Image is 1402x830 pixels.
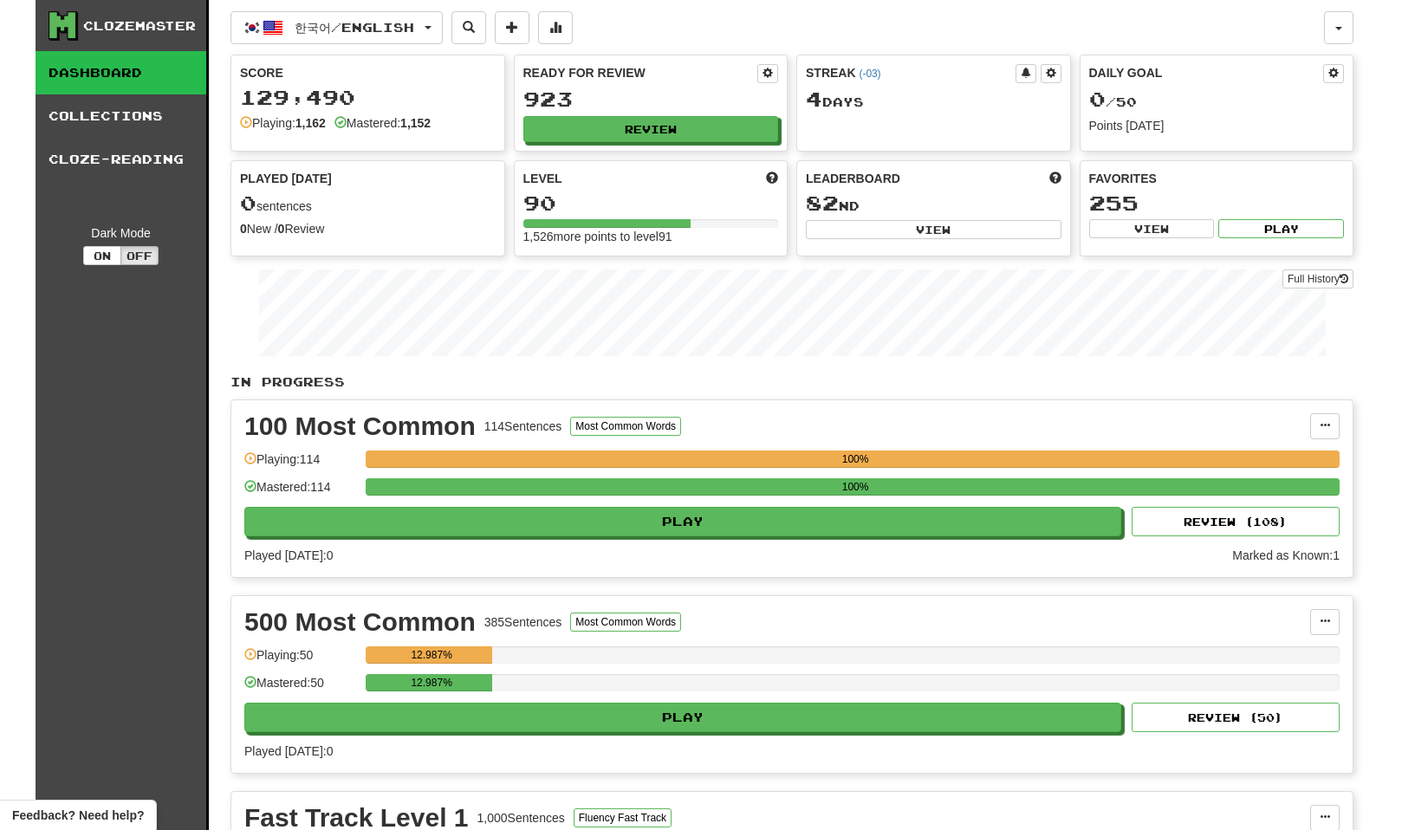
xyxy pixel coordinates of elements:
span: Score more points to level up [766,170,778,187]
a: Collections [36,94,206,138]
button: Review [523,116,779,142]
button: Most Common Words [570,417,681,436]
button: Review (50) [1132,703,1340,732]
div: nd [806,192,1061,215]
span: 82 [806,191,839,215]
div: 385 Sentences [484,613,562,631]
span: Level [523,170,562,187]
span: Played [DATE]: 0 [244,548,333,562]
div: Marked as Known: 1 [1232,547,1340,564]
div: Mastered: 50 [244,674,357,703]
strong: 1,152 [400,116,431,130]
strong: 0 [278,222,285,236]
div: 100% [371,451,1340,468]
div: 500 Most Common [244,609,476,635]
span: / 50 [1089,94,1137,109]
span: Played [DATE]: 0 [244,744,333,758]
a: Dashboard [36,51,206,94]
span: 0 [1089,87,1106,111]
button: More stats [538,11,573,44]
strong: 1,162 [295,116,326,130]
div: Favorites [1089,170,1345,187]
div: 12.987% [371,674,492,691]
p: In Progress [230,373,1353,391]
div: 923 [523,88,779,110]
span: Leaderboard [806,170,900,187]
div: Mastered: [334,114,431,132]
button: 한국어/English [230,11,443,44]
span: 0 [240,191,256,215]
div: Ready for Review [523,64,758,81]
button: Most Common Words [570,613,681,632]
button: Off [120,246,159,265]
a: Full History [1282,269,1353,289]
div: 255 [1089,192,1345,214]
div: Daily Goal [1089,64,1324,83]
div: sentences [240,192,496,215]
div: Mastered: 114 [244,478,357,507]
div: Points [DATE] [1089,117,1345,134]
span: 4 [806,87,822,111]
div: Streak [806,64,1016,81]
button: Add sentence to collection [495,11,529,44]
div: 114 Sentences [484,418,562,435]
button: Search sentences [451,11,486,44]
span: 한국어 / English [295,20,414,35]
div: Day s [806,88,1061,111]
div: 12.987% [371,646,492,664]
div: 90 [523,192,779,214]
button: Review (108) [1132,507,1340,536]
button: Play [244,703,1121,732]
div: Playing: [240,114,326,132]
div: 1,000 Sentences [477,809,565,827]
div: Playing: 50 [244,646,357,675]
a: (-03) [859,68,880,80]
div: 100 Most Common [244,413,476,439]
div: 100% [371,478,1340,496]
div: 129,490 [240,87,496,108]
div: Playing: 114 [244,451,357,479]
span: Played [DATE] [240,170,332,187]
strong: 0 [240,222,247,236]
span: Open feedback widget [12,807,144,824]
button: On [83,246,121,265]
div: 1,526 more points to level 91 [523,228,779,245]
div: Dark Mode [49,224,193,242]
div: New / Review [240,220,496,237]
button: View [806,220,1061,239]
a: Cloze-Reading [36,138,206,181]
button: Play [1218,219,1344,238]
button: Play [244,507,1121,536]
button: View [1089,219,1215,238]
div: Score [240,64,496,81]
div: Clozemaster [83,17,196,35]
span: This week in points, UTC [1049,170,1061,187]
button: Fluency Fast Track [574,808,672,827]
